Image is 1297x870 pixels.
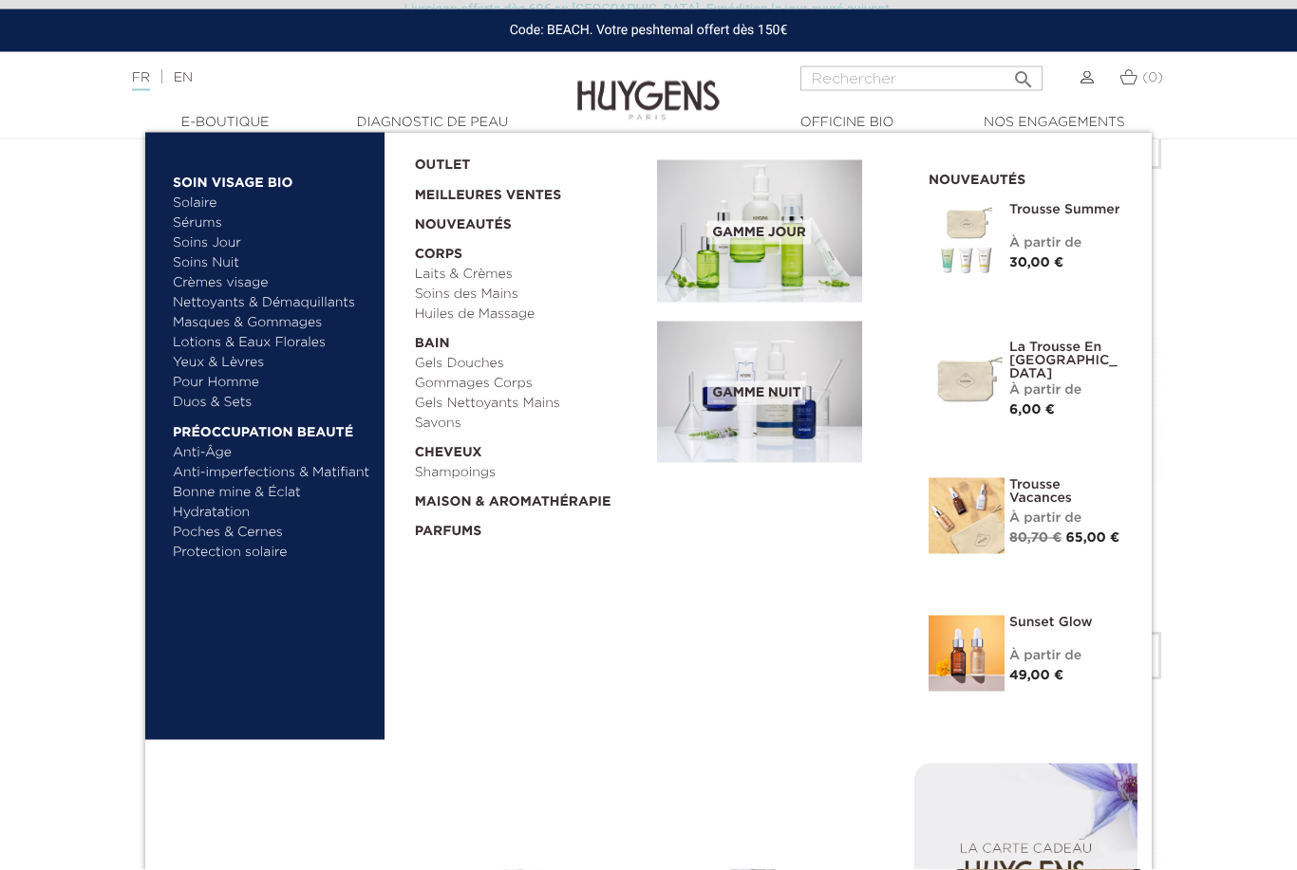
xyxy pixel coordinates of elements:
[657,160,862,303] img: routine_jour_banner.jpg
[929,203,1005,279] img: Trousse Summer
[415,394,645,414] a: Gels Nettoyants Mains
[173,163,371,194] a: Soin Visage Bio
[173,313,371,333] a: Masques & Gommages
[657,322,862,464] img: routine_nuit_banner.jpg
[577,50,720,123] img: Huygens
[1009,256,1063,269] span: 30,00 €
[337,113,527,133] a: Diagnostic de peau
[173,293,371,313] a: Nettoyants & Démaquillants
[415,434,645,463] a: Cheveux
[1009,509,1123,528] div: À partir de
[959,113,1149,133] a: Nos engagements
[1012,63,1035,85] i: 
[173,273,371,293] a: Crèmes visage
[415,265,645,285] a: Laits & Crèmes
[1066,531,1120,545] span: 65,00 €
[1006,61,1041,86] button: 
[173,373,371,393] a: Pour Homme
[657,322,900,464] a: Gamme nuit
[657,160,900,303] a: Gamme jour
[415,463,645,483] a: Shampoings
[130,113,320,133] a: E-Boutique
[132,71,150,91] a: FR
[415,512,645,542] a: Parfums
[173,253,354,273] a: Soins Nuit
[173,333,371,353] a: Lotions & Eaux Florales
[415,354,645,374] a: Gels Douches
[173,213,371,233] a: Sérums
[707,381,805,405] span: Gamme nuit
[173,463,371,483] a: Anti-imperfections & Matifiant
[1009,203,1123,216] a: Trousse Summer
[174,71,193,84] a: EN
[173,393,371,413] a: Duos & Sets
[929,616,1005,692] img: Sunset glow- un teint éclatant
[173,233,371,253] a: Soins Jour
[173,503,371,523] a: Hydratation
[122,66,526,89] div: |
[173,194,371,213] a: Solaire
[415,374,645,394] a: Gommages Corps
[415,206,645,235] a: Nouveautés
[415,305,645,324] a: Huiles de Massage
[415,176,628,206] a: Meilleures Ventes
[415,146,628,176] a: OUTLET
[415,285,645,305] a: Soins des Mains
[173,523,371,543] a: Poches & Cernes
[1009,380,1123,400] div: À partir de
[1009,478,1123,505] a: Trousse Vacances
[173,353,371,373] a: Yeux & Lèvres
[173,543,371,563] a: Protection solaire
[800,66,1043,91] input: Rechercher
[1009,646,1123,666] div: À partir de
[173,483,371,503] a: Bonne mine & Éclat
[415,324,645,354] a: Bain
[752,113,942,133] a: Officine Bio
[415,483,645,512] a: Maison & Aromathérapie
[415,235,645,265] a: Corps
[173,443,371,463] a: Anti-Âge
[1009,403,1055,416] span: 6,00 €
[1009,531,1062,545] span: 80,70 €
[1142,71,1163,84] span: (0)
[929,166,1123,189] h2: Nouveautés
[415,414,645,434] a: Savons
[1009,616,1123,629] a: Sunset Glow
[929,478,1005,554] img: La Trousse vacances
[173,413,371,443] a: Préoccupation beauté
[1009,669,1063,682] span: 49,00 €
[929,341,1005,416] img: La Trousse en Coton
[1009,233,1123,253] div: À partir de
[707,221,810,245] span: Gamme jour
[1009,341,1123,380] a: La Trousse en [GEOGRAPHIC_DATA]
